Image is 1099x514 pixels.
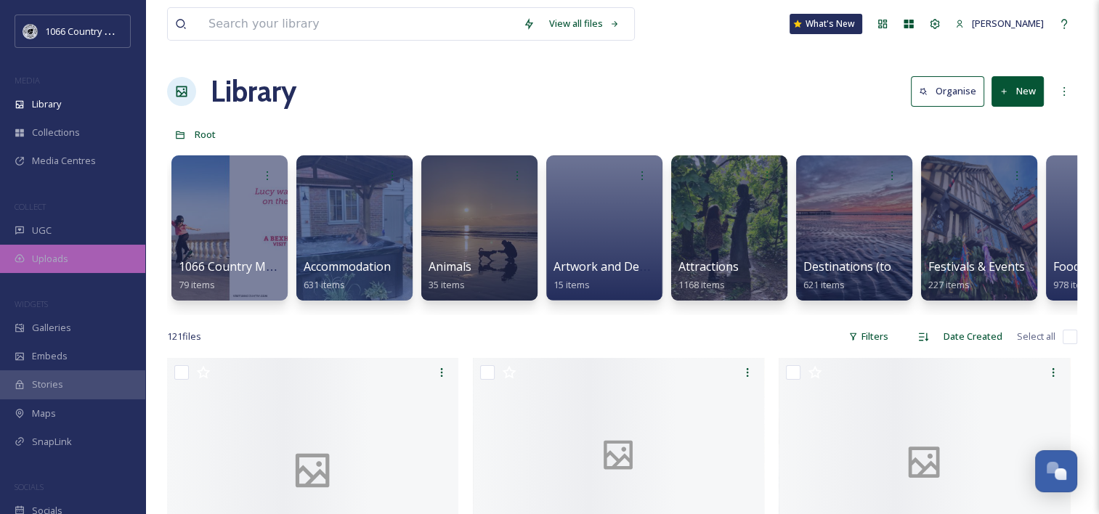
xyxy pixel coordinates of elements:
[429,260,471,291] a: Animals35 items
[928,258,1025,274] span: Festivals & Events
[1053,278,1095,291] span: 978 items
[936,322,1010,351] div: Date Created
[304,278,345,291] span: 631 items
[1017,330,1055,343] span: Select all
[211,70,296,113] a: Library
[991,76,1044,106] button: New
[928,278,970,291] span: 227 items
[23,24,38,38] img: logo_footerstamp.png
[553,260,699,291] a: Artwork and Design Folder15 items
[32,154,96,168] span: Media Centres
[179,260,363,291] a: 1066 Country Moments campaign79 items
[553,258,699,274] span: Artwork and Design Folder
[790,14,862,34] a: What's New
[15,298,48,309] span: WIDGETS
[32,349,68,363] span: Embeds
[803,258,1003,274] span: Destinations (towns and landscapes)
[15,481,44,492] span: SOCIALS
[429,278,465,291] span: 35 items
[32,435,72,449] span: SnapLink
[32,126,80,139] span: Collections
[195,126,216,143] a: Root
[928,260,1025,291] a: Festivals & Events227 items
[972,17,1044,30] span: [PERSON_NAME]
[553,278,590,291] span: 15 items
[32,407,56,420] span: Maps
[678,278,725,291] span: 1168 items
[841,322,896,351] div: Filters
[201,8,516,40] input: Search your library
[803,278,845,291] span: 621 items
[15,75,40,86] span: MEDIA
[32,97,61,111] span: Library
[911,76,984,106] button: Organise
[32,378,63,391] span: Stories
[678,258,739,274] span: Attractions
[15,201,46,212] span: COLLECT
[304,258,391,274] span: Accommodation
[195,128,216,141] span: Root
[167,330,201,343] span: 121 file s
[803,260,1003,291] a: Destinations (towns and landscapes)621 items
[304,260,391,291] a: Accommodation631 items
[911,76,991,106] a: Organise
[179,258,363,274] span: 1066 Country Moments campaign
[1035,450,1077,492] button: Open Chat
[32,321,71,335] span: Galleries
[429,258,471,274] span: Animals
[948,9,1051,38] a: [PERSON_NAME]
[45,24,147,38] span: 1066 Country Marketing
[542,9,627,38] a: View all files
[678,260,739,291] a: Attractions1168 items
[32,224,52,237] span: UGC
[179,278,215,291] span: 79 items
[32,252,68,266] span: Uploads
